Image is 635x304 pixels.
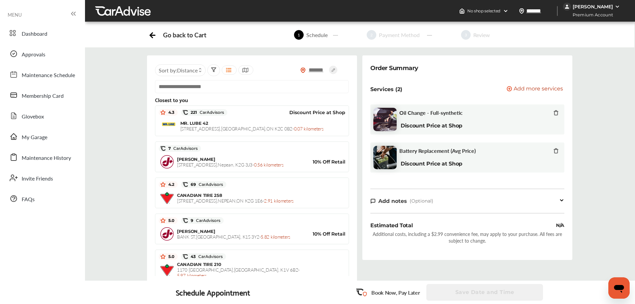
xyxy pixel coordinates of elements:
span: 1 [294,30,304,40]
span: 9 [188,218,220,223]
img: note-icon.db9493fa.svg [370,198,376,204]
b: Discount Price at Shop [401,161,462,167]
span: [PERSON_NAME] [177,229,215,234]
img: battery-replacement-thumb.jpg [373,146,397,169]
button: Add more services [507,86,563,92]
span: [STREET_ADDRESS] , NEPEAN , ON K2G 1E6 - [177,197,294,204]
span: FAQs [22,195,35,204]
a: Add more services [507,86,564,92]
img: logo-jiffylube.png [160,227,174,241]
a: Glovebox [6,107,78,124]
img: location_vector.a44bc228.svg [519,8,524,14]
span: 5.82 kilometers [261,233,290,240]
div: Payment Method [376,31,422,39]
a: Membership Card [6,86,78,104]
span: 43 [188,254,223,259]
span: 10% Off Retail [305,159,345,165]
img: jVpblrzwTbfkPYzPPzSLxeg0AAAAASUVORK5CYII= [563,3,571,11]
img: star_icon.59ea9307.svg [160,218,166,223]
img: header-down-arrow.9dd2ce7d.svg [503,8,508,14]
span: (Optional) [410,198,433,204]
div: Closest to you [155,97,349,103]
span: Membership Card [22,92,64,100]
span: 221 [188,110,224,115]
div: Estimated Total [370,222,413,229]
span: My Garage [22,133,47,142]
img: star_icon.59ea9307.svg [160,182,166,187]
span: Dashboard [22,30,47,38]
img: star_icon.59ea9307.svg [160,110,166,115]
span: 2 [367,30,376,40]
a: Maintenance History [6,148,78,166]
div: Order Summary [370,63,418,73]
span: Maintenance Schedule [22,71,75,80]
span: Add notes [378,198,407,204]
a: Dashboard [6,24,78,42]
div: [PERSON_NAME] [573,4,613,10]
span: 7 [166,146,198,151]
span: 5.0 [166,254,174,259]
span: CarAdvisors [171,146,198,151]
span: CANADIAN TIRE 210 [177,262,221,267]
span: CarAdvisors [193,218,220,223]
img: WGsFRI8htEPBVLJbROoPRyZpYNWhNONpIPPETTm6eUC0GeLEiAAAAAElFTkSuQmCC [615,4,620,9]
p: Book Now, Pay Later [371,289,420,296]
span: 4.3 [166,110,174,115]
iframe: Button to launch messaging window [608,277,630,299]
img: header-home-logo.8d720a4f.svg [459,8,465,14]
a: Maintenance Schedule [6,66,78,83]
a: Invite Friends [6,169,78,187]
span: BANK ST , [GEOGRAPHIC_DATA] , K1S 3Y2 - [177,233,290,240]
span: 0.56 kilometers [254,161,284,168]
img: caradvise_icon.5c74104a.svg [183,254,188,259]
img: caradvise_icon.5c74104a.svg [183,110,188,115]
img: star_icon.59ea9307.svg [160,254,166,259]
span: [STREET_ADDRESS] , [GEOGRAPHIC_DATA] , ON K2C 0B2 - [180,125,324,132]
p: Services (2) [370,86,402,92]
img: location_vector_orange.38f05af8.svg [300,67,306,73]
span: CANADIAN TIRE 258 [177,193,222,198]
a: FAQs [6,190,78,207]
span: 5.0 [166,218,174,223]
span: Invite Friends [22,175,53,183]
span: 2.91 kilometers [264,197,294,204]
img: logo-jiffylube.png [160,155,174,169]
span: 5.97 kilometers [177,272,207,279]
span: CarAdvisors [196,254,223,259]
span: MR. LUBE 42 [180,120,208,126]
img: logo-canadian-tire.png [160,264,174,276]
img: caradvise_icon.5c74104a.svg [183,182,188,187]
span: 0.07 kilometers [294,125,324,132]
img: oil-change-thumb.jpg [373,108,397,131]
img: caradvise_icon.5c74104a.svg [160,146,166,151]
span: Oil Change - Full-synthetic [399,109,463,116]
a: My Garage [6,128,78,145]
span: [PERSON_NAME] [177,157,215,162]
span: 4.2 [166,182,174,187]
span: Glovebox [22,112,44,121]
span: 3 [461,30,471,40]
span: CarAdvisors [196,182,223,187]
div: Discount Price at Shop [227,107,345,117]
div: Go back to Cart [163,31,206,39]
div: Review [471,31,493,39]
span: Approvals [22,50,45,59]
span: 69 [188,182,223,187]
span: Maintenance History [22,154,71,163]
span: CarAdvisors [197,110,224,115]
span: 10% Off Retail [305,231,345,237]
span: Add more services [514,86,563,92]
span: Sort by : [159,66,198,74]
span: MENU [8,12,22,17]
div: Additional costs, including a $2.99 convenience fee, may apply to your purchase. All fees are sub... [370,231,564,244]
img: caradvise_icon.5c74104a.svg [183,218,188,223]
img: logo-canadian-tire.png [160,192,174,204]
span: Distance [177,66,198,74]
span: Premium Account [564,11,618,18]
b: Discount Price at Shop [401,122,462,129]
span: Battery Replacement (Avg Price) [399,147,476,154]
div: Schedule [304,31,330,39]
span: [STREET_ADDRESS] , Nepean , K2G 3J3 - [177,161,284,168]
span: 1170 [GEOGRAPHIC_DATA] , [GEOGRAPHIC_DATA] , K1V 6B2 - [177,266,300,279]
span: No shop selected [467,8,500,14]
